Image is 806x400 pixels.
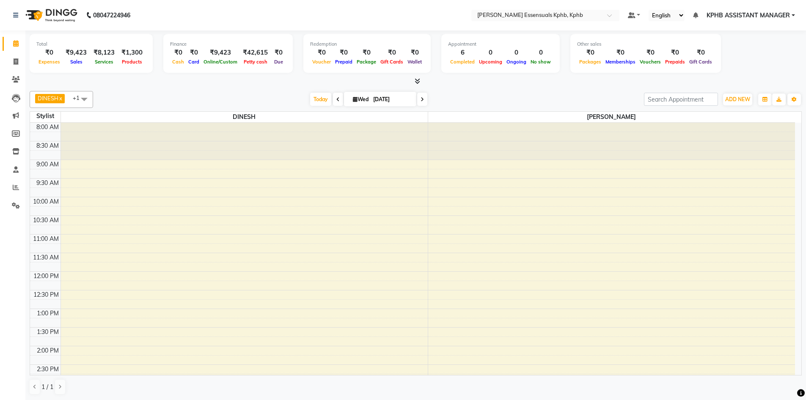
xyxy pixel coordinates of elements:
[242,59,270,65] span: Petty cash
[477,59,504,65] span: Upcoming
[310,41,424,48] div: Redemption
[32,290,61,299] div: 12:30 PM
[68,59,85,65] span: Sales
[31,234,61,243] div: 11:00 AM
[186,48,201,58] div: ₹0
[118,48,146,58] div: ₹1,300
[725,96,750,102] span: ADD NEW
[577,41,714,48] div: Other sales
[333,48,355,58] div: ₹0
[120,59,144,65] span: Products
[603,59,638,65] span: Memberships
[38,95,58,102] span: DINESH
[30,112,61,121] div: Stylist
[504,48,528,58] div: 0
[504,59,528,65] span: Ongoing
[170,41,286,48] div: Finance
[35,141,61,150] div: 8:30 AM
[528,59,553,65] span: No show
[477,48,504,58] div: 0
[271,48,286,58] div: ₹0
[35,309,61,318] div: 1:00 PM
[378,48,405,58] div: ₹0
[90,48,118,58] div: ₹8,123
[405,59,424,65] span: Wallet
[448,48,477,58] div: 6
[577,48,603,58] div: ₹0
[170,48,186,58] div: ₹0
[687,59,714,65] span: Gift Cards
[35,346,61,355] div: 2:00 PM
[638,48,663,58] div: ₹0
[35,328,61,337] div: 1:30 PM
[428,112,795,122] span: [PERSON_NAME]
[201,59,239,65] span: Online/Custom
[310,93,331,106] span: Today
[36,59,62,65] span: Expenses
[36,41,146,48] div: Total
[22,3,80,27] img: logo
[73,94,86,101] span: +1
[378,59,405,65] span: Gift Cards
[41,383,53,392] span: 1 / 1
[170,59,186,65] span: Cash
[61,112,428,122] span: DINESH
[687,48,714,58] div: ₹0
[32,272,61,281] div: 12:00 PM
[272,59,285,65] span: Due
[35,160,61,169] div: 9:00 AM
[351,96,371,102] span: Wed
[186,59,201,65] span: Card
[333,59,355,65] span: Prepaid
[355,48,378,58] div: ₹0
[603,48,638,58] div: ₹0
[62,48,90,58] div: ₹9,423
[723,94,752,105] button: ADD NEW
[371,93,413,106] input: 2025-09-03
[448,59,477,65] span: Completed
[707,11,790,20] span: KPHB ASSISTANT MANAGER
[239,48,271,58] div: ₹42,615
[35,365,61,374] div: 2:30 PM
[448,41,553,48] div: Appointment
[31,197,61,206] div: 10:00 AM
[644,93,718,106] input: Search Appointment
[58,95,62,102] a: x
[663,48,687,58] div: ₹0
[35,123,61,132] div: 8:00 AM
[355,59,378,65] span: Package
[31,253,61,262] div: 11:30 AM
[36,48,62,58] div: ₹0
[310,48,333,58] div: ₹0
[93,3,130,27] b: 08047224946
[93,59,116,65] span: Services
[35,179,61,188] div: 9:30 AM
[31,216,61,225] div: 10:30 AM
[577,59,603,65] span: Packages
[638,59,663,65] span: Vouchers
[528,48,553,58] div: 0
[201,48,239,58] div: ₹9,423
[405,48,424,58] div: ₹0
[663,59,687,65] span: Prepaids
[310,59,333,65] span: Voucher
